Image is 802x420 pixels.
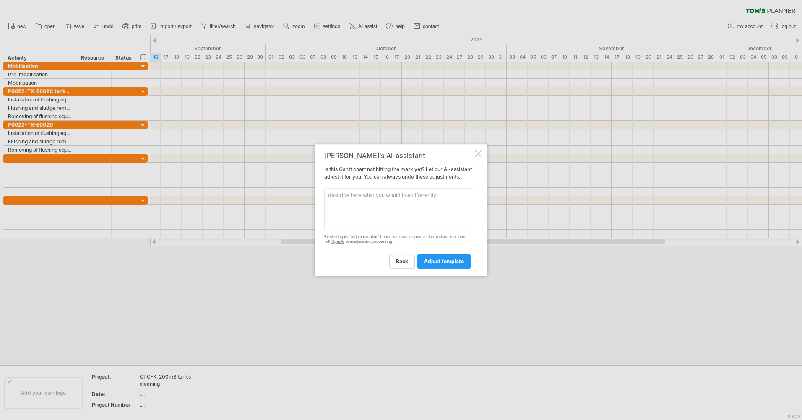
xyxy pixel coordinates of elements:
div: [PERSON_NAME]'s AI-assistant [324,152,473,159]
a: back [389,254,415,269]
span: back [396,258,408,264]
div: By clicking the 'adjust template' button you grant us permission to share your input with for ana... [324,235,473,244]
span: adjust template [424,258,464,264]
div: Is this Gantt chart not hitting the mark yet? Let our AI-assistant adjust it for you. You can alw... [324,152,473,268]
a: adjust template [417,254,471,269]
a: OpenAI [331,239,344,244]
